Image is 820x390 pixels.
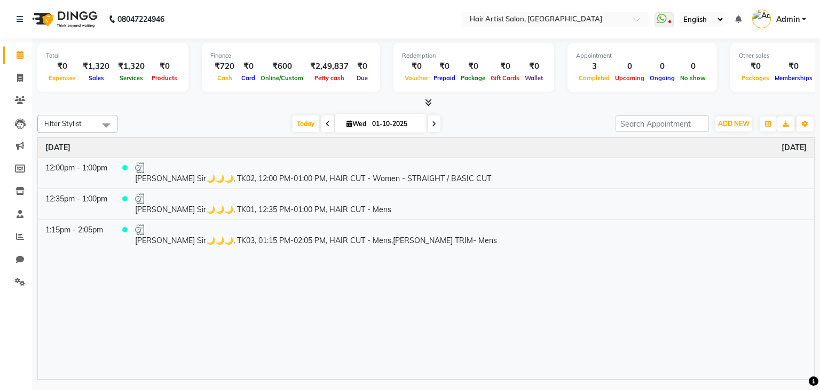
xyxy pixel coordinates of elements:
span: Ongoing [647,74,677,82]
span: Cash [215,74,235,82]
span: Today [293,115,319,132]
div: ₹0 [353,60,372,73]
span: Gift Cards [488,74,522,82]
td: 1:15pm - 2:05pm [38,220,115,251]
span: Completed [576,74,612,82]
div: ₹600 [258,60,306,73]
div: Appointment [576,51,708,60]
span: Expenses [46,74,78,82]
span: Petty cash [312,74,347,82]
span: Online/Custom [258,74,306,82]
a: October 1, 2025 [45,142,70,153]
td: 12:35pm - 1:00pm [38,189,115,220]
div: ₹0 [149,60,180,73]
img: logo [27,4,100,34]
span: No show [677,74,708,82]
span: Memberships [772,74,815,82]
button: ADD NEW [715,116,752,131]
span: Admin [776,14,800,25]
input: 2025-10-01 [369,116,422,132]
td: [PERSON_NAME] Sir🌙🌙🌙, TK01, 12:35 PM-01:00 PM, HAIR CUT - Mens [128,189,814,220]
a: October 1, 2025 [782,142,807,153]
span: Products [149,74,180,82]
div: ₹0 [739,60,772,73]
th: October 1, 2025 [38,138,814,158]
span: Due [354,74,370,82]
div: ₹720 [210,60,239,73]
span: Package [458,74,488,82]
span: Packages [739,74,772,82]
span: ADD NEW [718,120,750,128]
span: Voucher [402,74,431,82]
div: ₹0 [522,60,546,73]
span: Upcoming [612,74,647,82]
span: Sales [86,74,107,82]
b: 08047224946 [117,4,164,34]
div: ₹2,49,837 [306,60,353,73]
div: ₹1,320 [78,60,114,73]
div: ₹0 [46,60,78,73]
td: 12:00pm - 1:00pm [38,158,115,189]
img: Admin [752,10,771,28]
div: Finance [210,51,372,60]
div: ₹0 [402,60,431,73]
div: Redemption [402,51,546,60]
span: Wed [344,120,369,128]
span: Filter Stylist [44,119,82,128]
div: ₹1,320 [114,60,149,73]
div: 0 [677,60,708,73]
span: Card [239,74,258,82]
div: ₹0 [458,60,488,73]
div: 0 [612,60,647,73]
div: ₹0 [431,60,458,73]
div: ₹0 [239,60,258,73]
span: Prepaid [431,74,458,82]
span: Services [117,74,146,82]
td: [PERSON_NAME] Sir🌙🌙🌙, TK03, 01:15 PM-02:05 PM, HAIR CUT - Mens,[PERSON_NAME] TRIM- Mens [128,220,814,251]
input: Search Appointment [616,115,709,132]
div: 3 [576,60,612,73]
div: ₹0 [488,60,522,73]
td: [PERSON_NAME] Sir🌙🌙🌙, TK02, 12:00 PM-01:00 PM, HAIR CUT - Women - STRAIGHT / BASIC CUT [128,158,814,189]
div: ₹0 [772,60,815,73]
div: Total [46,51,180,60]
span: Wallet [522,74,546,82]
div: 0 [647,60,677,73]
